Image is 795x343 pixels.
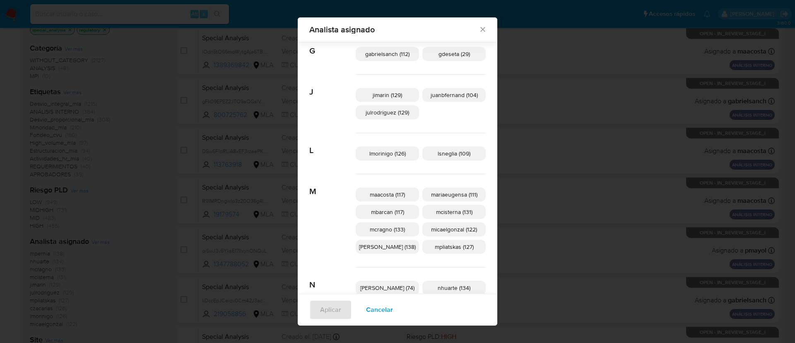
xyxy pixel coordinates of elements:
span: M [309,174,356,197]
div: mcragno (133) [356,222,419,236]
span: [PERSON_NAME] (74) [360,284,414,292]
div: micaelgonzal (122) [422,222,486,236]
div: gdeseta (29) [422,47,486,61]
div: jimarin (129) [356,88,419,102]
div: lmorinigo (126) [356,146,419,161]
span: julrodriguez (129) [366,108,409,117]
div: [PERSON_NAME] (74) [356,281,419,295]
span: maacosta (117) [370,190,405,199]
div: mcisterna (131) [422,205,486,219]
span: jimarin (129) [373,91,402,99]
span: micaelgonzal (122) [431,225,477,234]
div: gabrielsanch (112) [356,47,419,61]
span: lsneglia (109) [438,149,470,158]
div: lsneglia (109) [422,146,486,161]
div: maacosta (117) [356,187,419,202]
span: Cancelar [366,301,393,319]
span: L [309,133,356,156]
span: nhuarte (134) [438,284,470,292]
span: juanbfernand (104) [431,91,478,99]
div: mpliatskas (127) [422,240,486,254]
span: Analista asignado [309,25,479,34]
div: julrodriguez (129) [356,105,419,119]
span: mbarcan (117) [371,208,404,216]
span: gdeseta (29) [438,50,470,58]
span: mcragno (133) [370,225,405,234]
span: [PERSON_NAME] (138) [359,243,416,251]
span: J [309,75,356,97]
span: N [309,268,356,290]
span: mcisterna (131) [436,208,472,216]
div: [PERSON_NAME] (138) [356,240,419,254]
span: G [309,34,356,56]
div: mariaeugensa (111) [422,187,486,202]
span: mpliatskas (127) [435,243,474,251]
div: mbarcan (117) [356,205,419,219]
span: lmorinigo (126) [369,149,406,158]
span: mariaeugensa (111) [431,190,477,199]
button: Cancelar [355,300,404,320]
button: Cerrar [479,25,486,33]
div: juanbfernand (104) [422,88,486,102]
span: gabrielsanch (112) [365,50,410,58]
div: nhuarte (134) [422,281,486,295]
